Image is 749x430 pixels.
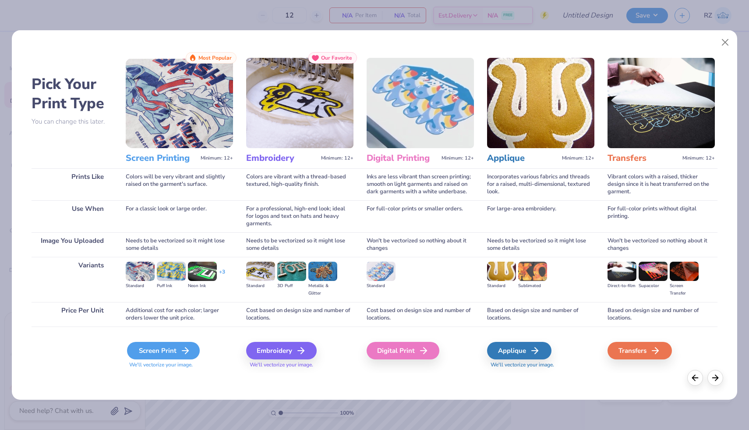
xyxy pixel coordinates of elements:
div: + 3 [219,268,225,283]
span: Minimum: 12+ [321,155,353,161]
div: For a classic look or large order. [126,200,233,232]
span: Minimum: 12+ [442,155,474,161]
span: Minimum: 12+ [562,155,594,161]
div: Price Per Unit [32,302,113,327]
img: Transfers [608,58,715,148]
div: For full-color prints or smaller orders. [367,200,474,232]
button: Close [717,34,734,51]
div: Incorporates various fabrics and threads for a raised, multi-dimensional, textured look. [487,168,594,200]
img: Screen Printing [126,58,233,148]
div: Metallic & Glitter [308,282,337,297]
img: Supacolor [639,262,668,281]
span: We'll vectorize your image. [126,361,233,369]
div: Digital Print [367,342,439,359]
div: Needs to be vectorized so it might lose some details [487,232,594,257]
div: For large-area embroidery. [487,200,594,232]
div: Vibrant colors with a raised, thicker design since it is heat transferred on the garment. [608,168,715,200]
img: Standard [487,262,516,281]
div: Cost based on design size and number of locations. [367,302,474,327]
h3: Embroidery [246,153,318,164]
div: Neon Ink [188,282,217,290]
h3: Applique [487,153,558,164]
span: Minimum: 12+ [201,155,233,161]
div: Based on design size and number of locations. [487,302,594,327]
div: Use When [32,200,113,232]
div: Colors will be very vibrant and slightly raised on the garment's surface. [126,168,233,200]
img: Embroidery [246,58,353,148]
div: Direct-to-film [608,282,636,290]
span: We'll vectorize your image. [246,361,353,369]
img: Standard [246,262,275,281]
div: Screen Transfer [670,282,699,297]
div: Screen Print [127,342,200,359]
img: Standard [126,262,155,281]
img: Metallic & Glitter [308,262,337,281]
img: Standard [367,262,396,281]
div: Inks are less vibrant than screen printing; smooth on light garments and raised on dark garments ... [367,168,474,200]
div: Needs to be vectorized so it might lose some details [246,232,353,257]
h2: Pick Your Print Type [32,75,113,113]
span: We'll vectorize your image. [487,361,594,369]
div: For full-color prints without digital printing. [608,200,715,232]
span: Most Popular [198,55,232,61]
div: Standard [246,282,275,290]
div: Standard [367,282,396,290]
div: Standard [126,282,155,290]
img: Applique [487,58,594,148]
div: Embroidery [246,342,317,359]
img: Direct-to-film [608,262,636,281]
img: Screen Transfer [670,262,699,281]
div: Cost based on design size and number of locations. [246,302,353,327]
span: Minimum: 12+ [682,155,715,161]
div: Won't be vectorized so nothing about it changes [608,232,715,257]
div: Based on design size and number of locations. [608,302,715,327]
h3: Transfers [608,153,679,164]
div: Transfers [608,342,672,359]
div: 3D Puff [277,282,306,290]
div: Won't be vectorized so nothing about it changes [367,232,474,257]
div: Additional cost for each color; larger orders lower the unit price. [126,302,233,327]
img: Digital Printing [367,58,474,148]
div: For a professional, high-end look; ideal for logos and text on hats and heavy garments. [246,200,353,232]
img: Neon Ink [188,262,217,281]
p: You can change this later. [32,118,113,125]
img: 3D Puff [277,262,306,281]
div: Applique [487,342,551,359]
span: Our Favorite [321,55,352,61]
div: Needs to be vectorized so it might lose some details [126,232,233,257]
div: Colors are vibrant with a thread-based textured, high-quality finish. [246,168,353,200]
img: Puff Ink [157,262,186,281]
div: Supacolor [639,282,668,290]
div: Image You Uploaded [32,232,113,257]
div: Variants [32,257,113,302]
h3: Digital Printing [367,153,438,164]
div: Puff Ink [157,282,186,290]
div: Standard [487,282,516,290]
div: Sublimated [518,282,547,290]
img: Sublimated [518,262,547,281]
div: Prints Like [32,168,113,200]
h3: Screen Printing [126,153,197,164]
